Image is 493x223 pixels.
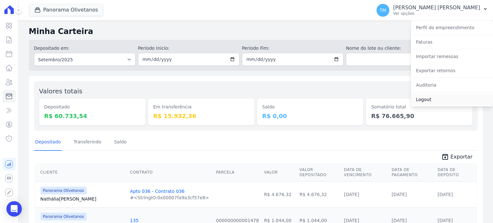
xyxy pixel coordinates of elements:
[392,218,407,223] a: [DATE]
[342,163,389,182] th: Data de Vencimento
[411,79,493,91] a: Auditoria
[380,8,386,13] span: TM
[411,51,493,62] a: Importar remessas
[437,218,453,223] a: [DATE]
[216,218,259,223] a: 000000000001478
[393,11,480,16] p: Ver opções
[389,163,435,182] th: Data de Pagamento
[242,45,343,52] label: Período Fim:
[437,192,453,197] a: [DATE]
[411,22,493,33] a: Perfil do empreendimento
[371,104,467,110] dt: Somatório total
[130,218,139,223] a: 135
[29,4,104,16] button: Panorama Olivetanos
[127,163,213,182] th: Contrato
[371,1,493,19] button: TM [PERSON_NAME] [PERSON_NAME] Ver opções
[138,45,239,52] label: Período Inicío:
[213,163,262,182] th: Parcela
[153,104,249,110] dt: Em transferência
[113,134,128,151] a: Saldo
[411,65,493,76] a: Exportar retornos
[34,134,62,151] a: Depositado
[6,201,22,217] div: Open Intercom Messenger
[262,112,359,120] dd: R$ 0,00
[153,112,249,120] dd: R$ 15.932,36
[35,163,127,182] th: Cliente
[40,213,87,220] span: Panorama Olivetanos
[371,112,467,120] dd: R$ 76.665,90
[262,181,297,207] td: R$ 4.676,32
[346,45,447,52] label: Nome do lote ou cliente:
[130,189,185,194] a: Apto 036 - Contrato 036
[262,163,297,182] th: Valor
[411,36,493,48] a: Faturas
[344,218,359,223] a: [DATE]
[34,46,70,51] label: Depositado em:
[262,104,359,110] dt: Saldo
[450,153,472,161] span: Exportar
[393,4,480,11] p: [PERSON_NAME] [PERSON_NAME]
[297,181,342,207] td: R$ 4.676,32
[392,192,407,197] a: [DATE]
[44,112,141,120] dd: R$ 60.733,54
[411,94,493,105] a: Logout
[441,153,449,161] i: unarchive
[40,187,87,194] span: Panorama Olivetanos
[130,194,209,201] div: #<StringIO:0x00007fa9a3cf57e8>
[344,192,359,197] a: [DATE]
[435,163,476,182] th: Data de Depósito
[297,163,342,182] th: Valor Depositado
[39,87,82,95] label: Valores totais
[40,196,125,202] a: Nathália[PERSON_NAME]
[436,153,478,162] a: unarchive Exportar
[29,26,483,37] h2: Minha Carteira
[44,104,141,110] dt: Depositado
[72,134,103,151] a: Transferindo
